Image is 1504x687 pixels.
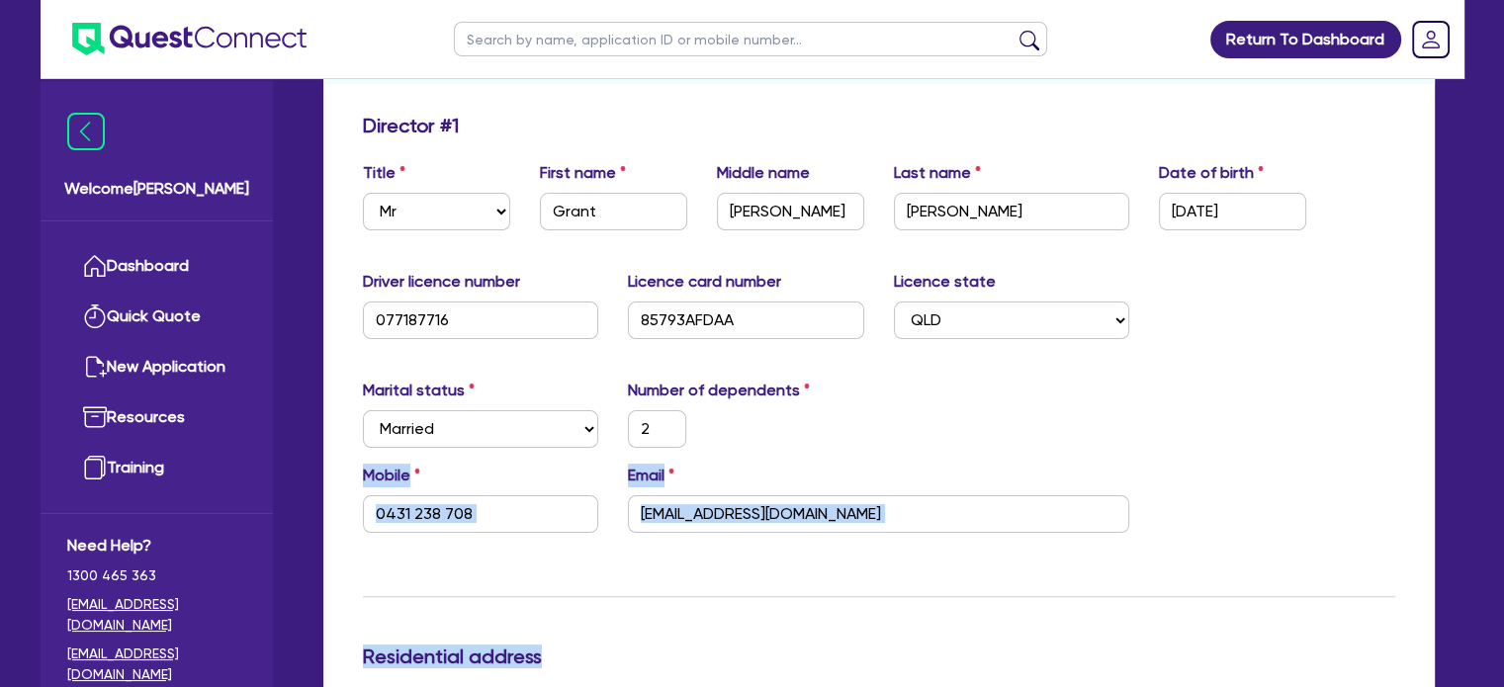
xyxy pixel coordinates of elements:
[894,161,981,185] label: Last name
[1159,193,1306,230] input: DD / MM / YYYY
[83,456,107,479] img: training
[72,23,307,55] img: quest-connect-logo-blue
[67,594,246,636] a: [EMAIL_ADDRESS][DOMAIN_NAME]
[363,464,420,487] label: Mobile
[1210,21,1401,58] a: Return To Dashboard
[64,177,249,201] span: Welcome [PERSON_NAME]
[363,161,405,185] label: Title
[83,355,107,379] img: new-application
[363,270,520,294] label: Driver licence number
[628,379,810,402] label: Number of dependents
[454,22,1047,56] input: Search by name, application ID or mobile number...
[540,161,626,185] label: First name
[67,565,246,586] span: 1300 465 363
[67,644,246,685] a: [EMAIL_ADDRESS][DOMAIN_NAME]
[894,270,996,294] label: Licence state
[363,644,1395,668] h3: Residential address
[717,161,810,185] label: Middle name
[67,534,246,558] span: Need Help?
[67,292,246,342] a: Quick Quote
[363,379,475,402] label: Marital status
[67,342,246,392] a: New Application
[1405,14,1457,65] a: Dropdown toggle
[67,443,246,493] a: Training
[83,304,107,328] img: quick-quote
[67,241,246,292] a: Dashboard
[83,405,107,429] img: resources
[628,464,674,487] label: Email
[628,270,781,294] label: Licence card number
[67,392,246,443] a: Resources
[1159,161,1264,185] label: Date of birth
[363,114,459,137] h3: Director # 1
[67,113,105,150] img: icon-menu-close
